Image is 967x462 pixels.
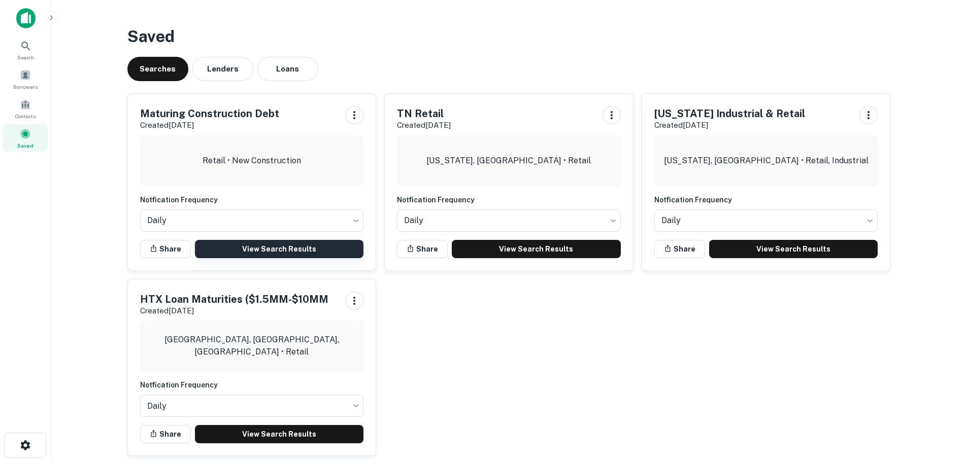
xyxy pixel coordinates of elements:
h6: Notfication Frequency [654,194,878,205]
button: Share [654,240,705,258]
a: View Search Results [709,240,878,258]
h6: Notfication Frequency [140,194,364,205]
a: View Search Results [195,425,364,443]
h5: TN Retail [397,106,451,121]
h5: [US_STATE] Industrial & Retail [654,106,805,121]
p: [US_STATE], [GEOGRAPHIC_DATA] • Retail, Industrial [664,155,869,167]
p: Created [DATE] [654,119,805,131]
a: Borrowers [3,65,48,93]
h3: Saved [127,24,891,49]
div: Without label [140,206,364,235]
div: Without label [140,392,364,420]
span: Saved [17,141,34,150]
div: Without label [654,206,878,235]
button: Share [140,240,191,258]
span: Contacts [15,112,36,120]
p: Created [DATE] [397,119,451,131]
p: Created [DATE] [140,305,328,317]
a: Search [3,36,48,63]
h6: Notfication Frequency [140,379,364,390]
span: Search [17,53,34,61]
h6: Notfication Frequency [397,194,621,205]
button: Loans [257,57,318,81]
a: Contacts [3,95,48,122]
p: Retail • New Construction [203,155,301,167]
div: Without label [397,206,621,235]
button: Searches [127,57,188,81]
a: View Search Results [195,240,364,258]
button: Share [397,240,448,258]
a: View Search Results [452,240,621,258]
span: Borrowers [13,83,38,91]
button: Share [140,425,191,443]
button: Lenders [192,57,253,81]
a: Saved [3,124,48,152]
p: [GEOGRAPHIC_DATA], [GEOGRAPHIC_DATA], [GEOGRAPHIC_DATA] • Retail [148,334,356,358]
iframe: Chat Widget [916,381,967,430]
p: [US_STATE], [GEOGRAPHIC_DATA] • Retail [426,155,591,167]
img: capitalize-icon.png [16,8,36,28]
p: Created [DATE] [140,119,279,131]
h5: HTX Loan Maturities ($1.5MM-$10MM [140,292,328,307]
h5: Maturing Construction Debt [140,106,279,121]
